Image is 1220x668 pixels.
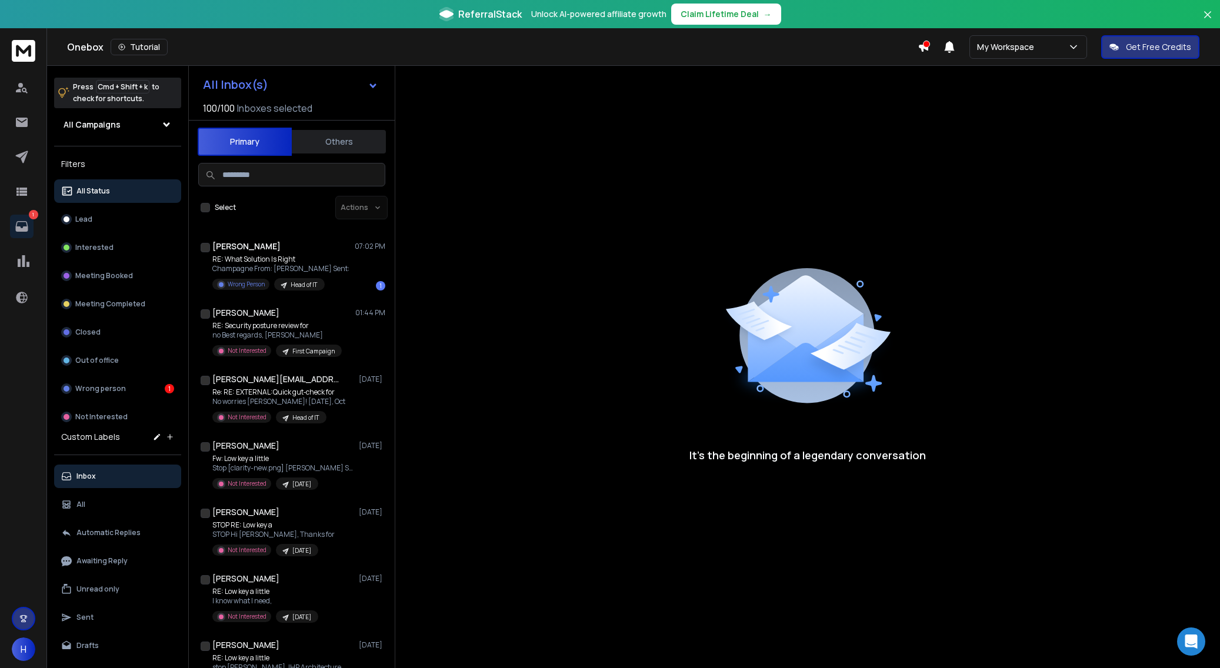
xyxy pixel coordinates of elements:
[54,179,181,203] button: All Status
[75,328,101,337] p: Closed
[376,281,385,290] div: 1
[764,8,772,20] span: →
[359,640,385,650] p: [DATE]
[355,242,385,251] p: 07:02 PM
[977,41,1039,53] p: My Workspace
[54,156,181,172] h3: Filters
[165,384,174,393] div: 1
[212,653,341,663] p: RE: Low key a little
[1177,627,1205,656] div: Open Intercom Messenger
[359,507,385,517] p: [DATE]
[359,574,385,583] p: [DATE]
[212,530,335,539] p: STOP Hi [PERSON_NAME], Thanks for
[54,549,181,573] button: Awaiting Reply
[292,613,311,622] p: [DATE]
[76,556,128,566] p: Awaiting Reply
[292,480,311,489] p: [DATE]
[1101,35,1199,59] button: Get Free Credits
[54,236,181,259] button: Interested
[75,384,126,393] p: Wrong person
[359,375,385,384] p: [DATE]
[67,39,918,55] div: Onebox
[212,440,279,452] h1: [PERSON_NAME]
[54,634,181,657] button: Drafts
[54,208,181,231] button: Lead
[212,307,279,319] h1: [PERSON_NAME]
[75,271,133,280] p: Meeting Booked
[212,573,279,584] h1: [PERSON_NAME]
[212,596,318,606] p: I know what I need,
[54,292,181,316] button: Meeting Completed
[212,463,354,473] p: Stop [clarity-new.png] [PERSON_NAME] Senior
[54,349,181,372] button: Out of office
[76,613,94,622] p: Sent
[76,641,99,650] p: Drafts
[212,321,342,330] p: RE: Security posture review for
[75,299,145,309] p: Meeting Completed
[54,606,181,629] button: Sent
[198,128,292,156] button: Primary
[54,405,181,429] button: Not Interested
[1126,41,1191,53] p: Get Free Credits
[212,255,349,264] p: RE: What Solution Is Right
[228,346,266,355] p: Not Interested
[203,101,235,115] span: 100 / 100
[75,412,128,422] p: Not Interested
[689,447,926,463] p: It’s the beginning of a legendary conversation
[75,215,92,224] p: Lead
[54,577,181,601] button: Unread only
[212,241,281,252] h1: [PERSON_NAME]
[212,264,349,273] p: Champagne From: [PERSON_NAME] Sent:
[1200,7,1215,35] button: Close banner
[75,356,119,365] p: Out of office
[10,215,34,238] a: 1
[76,528,141,537] p: Automatic Replies
[292,413,319,422] p: Head of IT
[292,347,335,356] p: First Campaign
[215,203,236,212] label: Select
[64,119,121,131] h1: All Campaigns
[12,637,35,661] button: H
[531,8,666,20] p: Unlock AI-powered affiliate growth
[73,81,159,105] p: Press to check for shortcuts.
[61,431,120,443] h3: Custom Labels
[54,493,181,516] button: All
[212,520,335,530] p: STOP RE: Low key a
[54,113,181,136] button: All Campaigns
[76,500,85,509] p: All
[194,73,388,96] button: All Inbox(s)
[212,388,345,397] p: Re: RE: EXTERNAL:Quick gut‑check for
[212,373,342,385] h1: [PERSON_NAME][EMAIL_ADDRESS][DOMAIN_NAME]
[228,280,265,289] p: Wrong Person
[212,397,345,406] p: No worries [PERSON_NAME]! [DATE], Oct
[76,584,119,594] p: Unread only
[54,521,181,545] button: Automatic Replies
[212,587,318,596] p: RE: Low key a little
[292,546,311,555] p: [DATE]
[54,377,181,400] button: Wrong person1
[75,243,114,252] p: Interested
[291,280,318,289] p: Head of IT
[96,80,149,93] span: Cmd + Shift + k
[212,639,279,651] h1: [PERSON_NAME]
[54,320,181,344] button: Closed
[237,101,312,115] h3: Inboxes selected
[76,472,96,481] p: Inbox
[212,506,279,518] h1: [PERSON_NAME]
[203,79,268,91] h1: All Inbox(s)
[671,4,781,25] button: Claim Lifetime Deal→
[292,129,386,155] button: Others
[359,441,385,450] p: [DATE]
[54,264,181,288] button: Meeting Booked
[228,413,266,422] p: Not Interested
[228,479,266,488] p: Not Interested
[76,186,110,196] p: All Status
[228,612,266,621] p: Not Interested
[212,330,342,340] p: no Best regards, [PERSON_NAME]
[212,454,354,463] p: Fw: Low key a little
[54,465,181,488] button: Inbox
[228,546,266,555] p: Not Interested
[111,39,168,55] button: Tutorial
